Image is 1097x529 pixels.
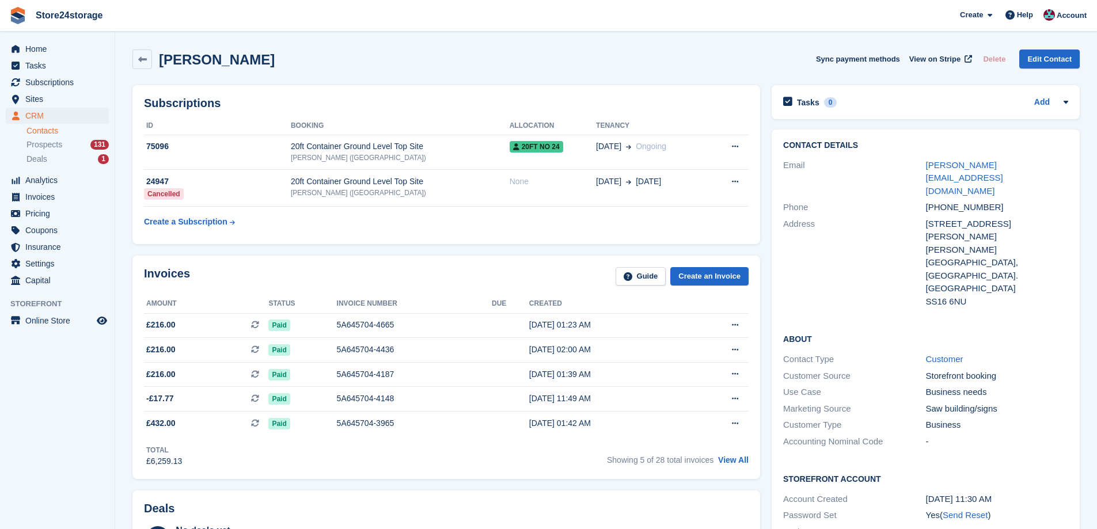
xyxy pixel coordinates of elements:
[291,153,510,163] div: [PERSON_NAME] ([GEOGRAPHIC_DATA])
[926,386,1068,399] div: Business needs
[636,176,661,188] span: [DATE]
[25,91,94,107] span: Sites
[6,189,109,205] a: menu
[783,141,1068,150] h2: Contact Details
[909,54,961,65] span: View on Stripe
[718,455,749,465] a: View All
[25,272,94,288] span: Capital
[144,211,235,233] a: Create a Subscription
[783,333,1068,344] h2: About
[26,139,109,151] a: Prospects 131
[926,243,1068,283] div: [PERSON_NAME][GEOGRAPHIC_DATA], [GEOGRAPHIC_DATA].
[146,368,176,380] span: £216.00
[26,125,109,136] a: Contacts
[146,455,182,467] div: £6,259.13
[816,50,900,68] button: Sync payment methods
[926,370,1068,383] div: Storefront booking
[529,295,687,313] th: Created
[940,510,990,520] span: ( )
[783,353,925,366] div: Contact Type
[783,435,925,448] div: Accounting Nominal Code
[783,418,925,432] div: Customer Type
[596,140,621,153] span: [DATE]
[25,205,94,222] span: Pricing
[926,418,1068,432] div: Business
[144,176,291,188] div: 24947
[978,50,1010,68] button: Delete
[926,160,1003,196] a: [PERSON_NAME][EMAIL_ADDRESS][DOMAIN_NAME]
[783,218,925,309] div: Address
[670,267,749,286] a: Create an Invoice
[6,58,109,74] a: menu
[926,493,1068,506] div: [DATE] 11:30 AM
[146,417,176,429] span: £432.00
[926,201,1068,214] div: [PHONE_NUMBER]
[6,41,109,57] a: menu
[926,509,1068,522] div: Yes
[529,393,687,405] div: [DATE] 11:49 AM
[783,159,925,198] div: Email
[529,368,687,380] div: [DATE] 01:39 AM
[926,295,1068,309] div: SS16 6NU
[492,295,529,313] th: Due
[6,222,109,238] a: menu
[1057,10,1087,21] span: Account
[144,140,291,153] div: 75096
[90,140,109,150] div: 131
[960,9,983,21] span: Create
[926,282,1068,295] div: [GEOGRAPHIC_DATA]
[95,314,109,328] a: Preview store
[783,386,925,399] div: Use Case
[144,295,268,313] th: Amount
[783,473,1068,484] h2: Storefront Account
[510,117,596,135] th: Allocation
[268,344,290,356] span: Paid
[596,117,709,135] th: Tenancy
[6,272,109,288] a: menu
[144,188,184,200] div: Cancelled
[905,50,974,68] a: View on Stripe
[797,97,819,108] h2: Tasks
[607,455,713,465] span: Showing 5 of 28 total invoices
[144,267,190,286] h2: Invoices
[25,172,94,188] span: Analytics
[337,319,492,331] div: 5A645704-4665
[529,344,687,356] div: [DATE] 02:00 AM
[783,370,925,383] div: Customer Source
[6,74,109,90] a: menu
[926,218,1068,243] div: [STREET_ADDRESS][PERSON_NAME]
[6,91,109,107] a: menu
[146,319,176,331] span: £216.00
[146,393,173,405] span: -£17.77
[159,52,275,67] h2: [PERSON_NAME]
[337,295,492,313] th: Invoice number
[6,108,109,124] a: menu
[9,7,26,24] img: stora-icon-8386f47178a22dfd0bd8f6a31ec36ba5ce8667c1dd55bd0f319d3a0aa187defe.svg
[25,313,94,329] span: Online Store
[636,142,666,151] span: Ongoing
[291,117,510,135] th: Booking
[1034,96,1050,109] a: Add
[783,493,925,506] div: Account Created
[268,319,290,331] span: Paid
[824,97,837,108] div: 0
[25,74,94,90] span: Subscriptions
[943,510,988,520] a: Send Reset
[337,344,492,356] div: 5A645704-4436
[146,344,176,356] span: £216.00
[10,298,115,310] span: Storefront
[926,402,1068,416] div: Saw building/signs
[616,267,666,286] a: Guide
[31,6,108,25] a: Store24storage
[268,369,290,380] span: Paid
[291,140,510,153] div: 20ft Container Ground Level Top Site
[25,189,94,205] span: Invoices
[25,108,94,124] span: CRM
[26,139,62,150] span: Prospects
[144,97,749,110] h2: Subscriptions
[25,256,94,272] span: Settings
[596,176,621,188] span: [DATE]
[6,172,109,188] a: menu
[783,201,925,214] div: Phone
[783,509,925,522] div: Password Set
